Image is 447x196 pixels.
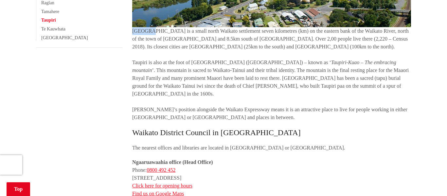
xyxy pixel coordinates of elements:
p: [GEOGRAPHIC_DATA] is a small north Waikato settlement seven kilometres (km) on the eastern bank o... [132,27,411,121]
a: [GEOGRAPHIC_DATA] [41,35,88,40]
a: Click here for opening hours [132,183,192,188]
a: Tamahere [41,9,59,14]
h3: Waikato District Council in [GEOGRAPHIC_DATA] [132,128,411,137]
a: 0800 492 452 [147,167,175,173]
a: Taupiri [41,18,56,23]
p: The nearest offices and libraries are located in [GEOGRAPHIC_DATA] or [GEOGRAPHIC_DATA]. [132,144,411,152]
a: Top [7,182,30,196]
a: Raglan [41,0,54,5]
strong: Ngaaruawaahia office (Head Office) [132,159,213,165]
a: Te Kauwhata [41,27,65,31]
em: Taupiri-Kuao – The embracing mountain [132,60,396,73]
